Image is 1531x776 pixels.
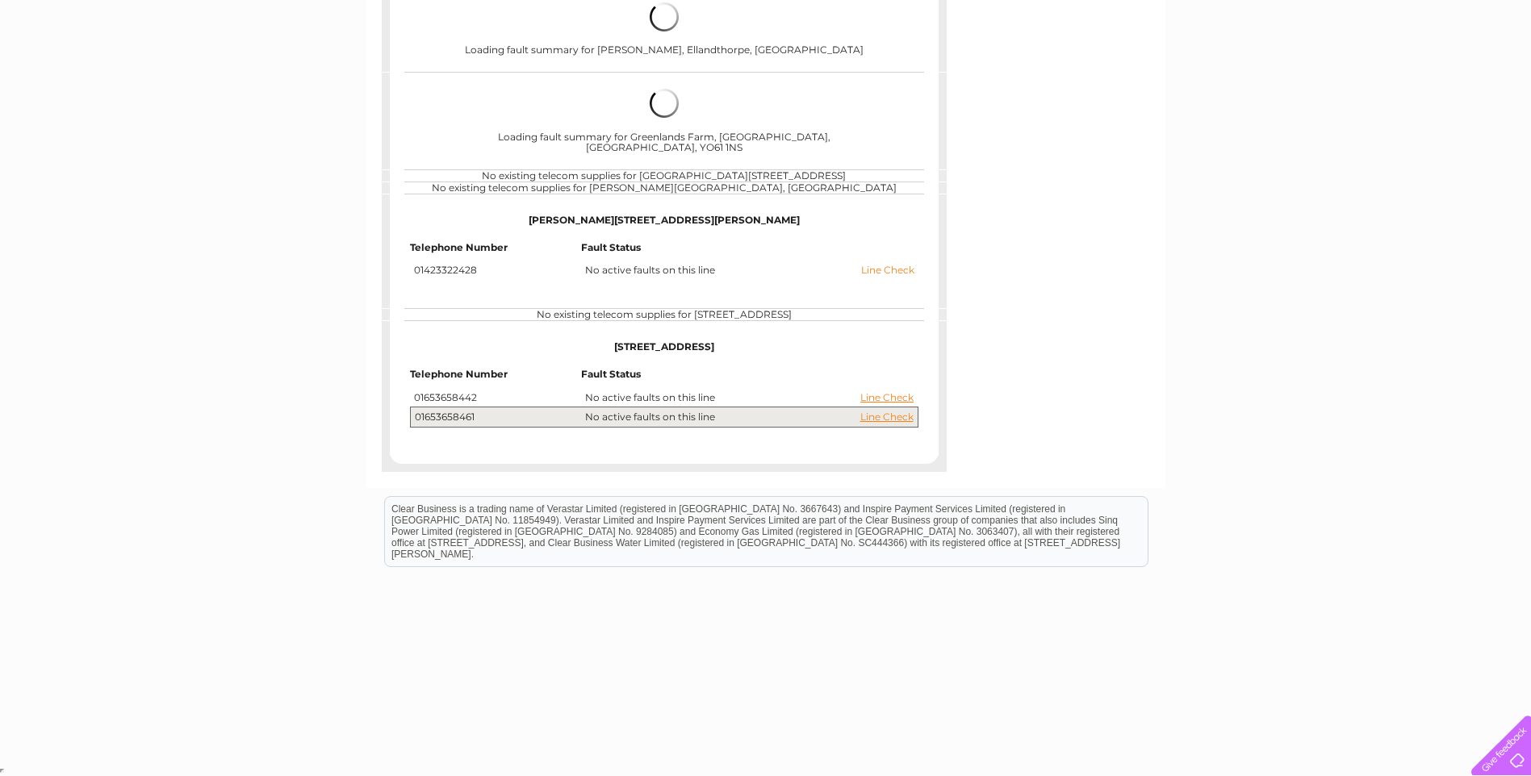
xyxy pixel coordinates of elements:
td: 01653658461 [410,407,581,428]
a: Log out [1478,69,1516,81]
center: No existing telecom supplies for [PERSON_NAME][GEOGRAPHIC_DATA], [GEOGRAPHIC_DATA] [406,182,922,194]
td: No active faults on this line [581,261,918,280]
center: No existing telecom supplies for [GEOGRAPHIC_DATA][STREET_ADDRESS] [406,170,922,181]
td: Telephone Number [410,369,581,388]
td: [PERSON_NAME][STREET_ADDRESS][PERSON_NAME] [410,198,918,242]
a: Contact [1424,69,1463,81]
td: Fault Status [581,242,918,261]
td: 01423322428 [410,261,582,280]
a: Energy [1287,69,1323,81]
td: Telephone Number [410,242,582,261]
td: [STREET_ADDRESS] [410,325,918,369]
div: Loading fault summary for Greenlands Farm, [GEOGRAPHIC_DATA], [GEOGRAPHIC_DATA], YO61 1NS [441,73,887,169]
center: No existing telecom supplies for [STREET_ADDRESS] [406,309,922,320]
div: Clear Business is a trading name of Verastar Limited (registered in [GEOGRAPHIC_DATA] No. 3667643... [385,9,1148,78]
td: No active faults on this line [581,407,918,428]
img: loading [650,2,679,31]
td: Fault Status [581,369,918,388]
a: Telecoms [1332,69,1381,81]
td: No active faults on this line [581,388,918,407]
img: loading [650,89,679,118]
a: Line Check [860,392,914,403]
a: Line Check [861,265,914,276]
td: 01653658442 [410,388,581,407]
a: 0333 014 3131 [1227,8,1338,28]
a: Blog [1391,69,1414,81]
a: Water [1247,69,1278,81]
img: logo.png [53,42,136,91]
a: Line Check [860,411,914,423]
